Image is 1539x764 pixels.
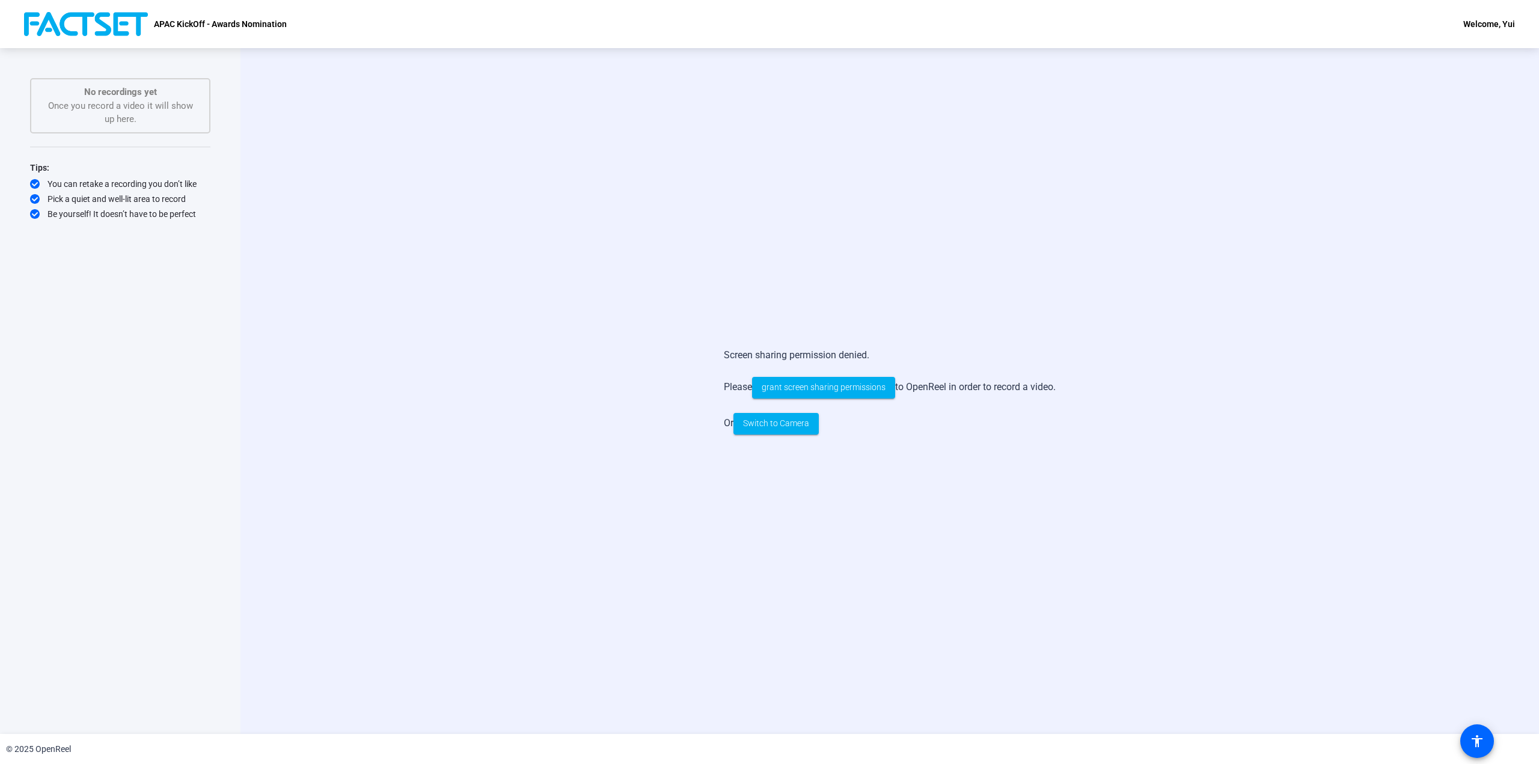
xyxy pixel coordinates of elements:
[6,743,71,756] div: © 2025 OpenReel
[30,208,210,220] div: Be yourself! It doesn’t have to be perfect
[743,417,809,430] span: Switch to Camera
[30,193,210,205] div: Pick a quiet and well-lit area to record
[154,17,287,31] p: APAC KickOff - Awards Nomination
[30,160,210,175] div: Tips:
[733,413,819,435] button: Switch to Camera
[1470,734,1484,748] mat-icon: accessibility
[752,377,895,399] button: grant screen sharing permissions
[43,85,197,126] div: Once you record a video it will show up here.
[43,85,197,99] p: No recordings yet
[762,381,886,394] span: grant screen sharing permissions
[724,336,1056,447] div: Screen sharing permission denied. Please to OpenReel in order to record a video. Or
[30,178,210,190] div: You can retake a recording you don’t like
[24,12,148,36] img: OpenReel logo
[1463,17,1515,31] div: Welcome, Yui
